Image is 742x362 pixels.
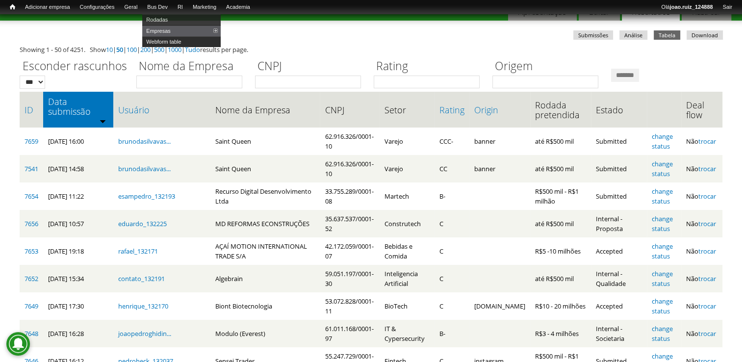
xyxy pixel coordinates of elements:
[100,118,106,124] img: ordem crescente
[25,137,38,146] a: 7659
[591,155,647,182] td: Submitted
[474,105,525,115] a: Origin
[654,30,680,40] a: Tabela
[221,2,255,12] a: Academia
[210,210,320,237] td: MD REFORMAS ECONSTRUÇÕES
[530,292,591,320] td: R$10 - 20 milhões
[380,320,434,347] td: IT & Cypersecurity
[43,320,113,347] td: [DATE] 16:28
[652,297,673,315] a: change status
[492,58,605,76] label: Origem
[43,210,113,237] td: [DATE] 10:57
[320,210,380,237] td: 35.637.537/0001-52
[118,192,175,201] a: esampedro_132193
[25,329,38,338] a: 7648
[530,237,591,265] td: R$5 -10 milhões
[380,265,434,292] td: Inteligencia Artificial
[698,192,716,201] a: trocar
[43,128,113,155] td: [DATE] 16:00
[25,274,38,283] a: 7652
[118,274,165,283] a: contato_132191
[118,329,171,338] a: joaopedroghidin...
[469,128,530,155] td: banner
[20,58,130,76] label: Esconder rascunhos
[380,92,434,128] th: Setor
[380,182,434,210] td: Martech
[210,182,320,210] td: Recurso Digital Desenvolvimento Ltda
[681,210,722,237] td: Não
[698,274,716,283] a: trocar
[435,292,469,320] td: C
[185,45,200,54] a: Tudo
[118,302,168,310] a: henrique_132170
[380,155,434,182] td: Varejo
[43,292,113,320] td: [DATE] 17:30
[530,320,591,347] td: R$3 - 4 milhões
[698,302,716,310] a: trocar
[681,265,722,292] td: Não
[591,92,647,128] th: Estado
[681,292,722,320] td: Não
[210,292,320,320] td: Biont Biotecnologia
[43,155,113,182] td: [DATE] 14:58
[681,155,722,182] td: Não
[670,4,713,10] strong: joao.ruiz_124888
[591,182,647,210] td: Submitted
[656,2,717,12] a: Olájoao.ruiz_124888
[210,265,320,292] td: Algebrain
[118,247,158,256] a: rafael_132171
[119,2,142,12] a: Geral
[48,97,108,116] a: Data submissão
[140,45,151,54] a: 200
[127,45,137,54] a: 100
[530,92,591,128] th: Rodada pretendida
[591,292,647,320] td: Accepted
[210,320,320,347] td: Modulo (Everest)
[530,182,591,210] td: R$500 mil - R$1 milhão
[43,182,113,210] td: [DATE] 11:22
[25,219,38,228] a: 7656
[439,105,464,115] a: Rating
[681,92,722,128] th: Deal flow
[320,320,380,347] td: 61.011.168/0001-97
[591,128,647,155] td: Submitted
[106,45,113,54] a: 10
[435,182,469,210] td: B-
[320,182,380,210] td: 33.755.289/0001-08
[320,128,380,155] td: 62.916.326/0001-10
[530,155,591,182] td: até R$500 mil
[20,45,722,54] div: Showing 1 - 50 of 4251. Show | | | | | | results per page.
[435,320,469,347] td: B-
[380,292,434,320] td: BioTech
[591,237,647,265] td: Accepted
[320,92,380,128] th: CNPJ
[435,210,469,237] td: C
[687,30,723,40] a: Download
[10,3,15,10] span: Início
[380,210,434,237] td: Construtech
[591,265,647,292] td: Internal - Qualidade
[698,329,716,338] a: trocar
[435,155,469,182] td: CC
[136,58,249,76] label: Nome da Empresa
[652,132,673,151] a: change status
[320,265,380,292] td: 59.051.197/0001-30
[652,269,673,288] a: change status
[380,128,434,155] td: Varejo
[118,137,171,146] a: brunodasilvavas...
[154,45,164,54] a: 500
[698,219,716,228] a: trocar
[142,2,173,12] a: Bus Dev
[435,265,469,292] td: C
[698,247,716,256] a: trocar
[652,242,673,260] a: change status
[75,2,120,12] a: Configurações
[25,164,38,173] a: 7541
[698,137,716,146] a: trocar
[173,2,188,12] a: RI
[25,192,38,201] a: 7654
[717,2,737,12] a: Sair
[188,2,221,12] a: Marketing
[698,164,716,173] a: trocar
[5,2,20,12] a: Início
